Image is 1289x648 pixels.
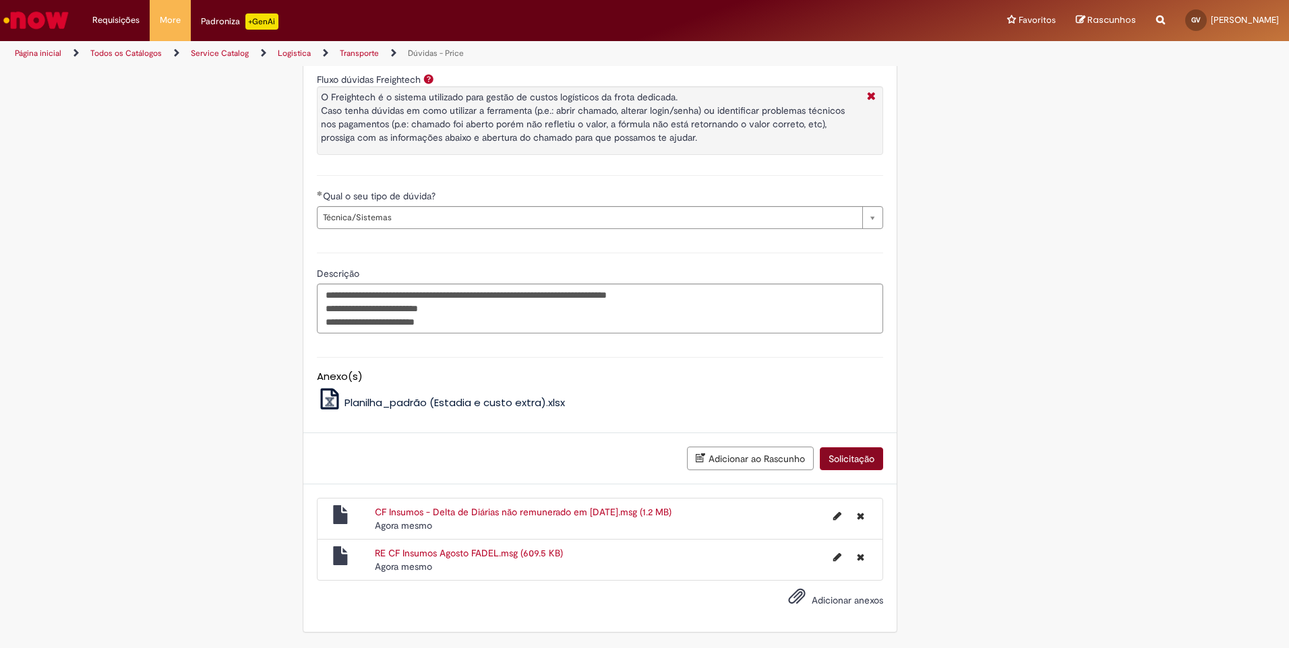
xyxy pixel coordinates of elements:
[375,506,671,518] a: CF Insumos - Delta de Diárias não remunerado em [DATE].msg (1.2 MB)
[408,48,464,59] a: Dúvidas - Price
[375,547,563,559] a: RE CF Insumos Agosto FADEL.msg (609.5 KB)
[317,73,421,86] label: Fluxo dúvidas Freightech
[375,519,432,531] span: Agora mesmo
[864,90,879,104] i: Fechar More information Por question_fluxo_duvidas_freightech
[321,90,860,144] p: O Freightech é o sistema utilizado para gestão de custos logísticos da frota dedicada. Caso tenha...
[849,505,872,527] button: Excluir CF Insumos - Delta de Diárias não remunerado em Julho25.msg
[90,48,162,59] a: Todos os Catálogos
[323,190,438,202] span: Qual o seu tipo de dúvida?
[317,267,362,280] span: Descrição
[375,519,432,531] time: 28/08/2025 14:10:22
[1211,14,1279,26] span: [PERSON_NAME]
[825,505,849,527] button: Editar nome de arquivo CF Insumos - Delta de Diárias não remunerado em Julho25.msg
[245,13,278,30] p: +GenAi
[340,48,379,59] a: Transporte
[15,48,61,59] a: Página inicial
[1087,13,1136,26] span: Rascunhos
[825,546,849,568] button: Editar nome de arquivo RE CF Insumos Agosto FADEL.msg
[10,41,849,66] ul: Trilhas de página
[278,48,311,59] a: Logistica
[344,395,565,410] span: Planilha_padrão (Estadia e custo extra).xlsx
[849,546,872,568] button: Excluir RE CF Insumos Agosto FADEL.msg
[317,395,566,410] a: Planilha_padrão (Estadia e custo extra).xlsx
[317,284,883,333] textarea: Descrição
[92,13,140,27] span: Requisições
[421,73,437,84] span: Ajuda para Fluxo dúvidas Freightech
[1191,15,1201,24] span: GV
[687,447,814,470] button: Adicionar ao Rascunho
[323,207,856,228] span: Técnica/Sistemas
[785,584,809,615] button: Adicionar anexos
[1076,14,1136,27] a: Rascunhos
[317,191,323,196] span: Obrigatório Preenchido
[201,13,278,30] div: Padroniza
[820,447,883,470] button: Solicitação
[317,371,883,383] h5: Anexo(s)
[1,7,71,34] img: ServiceNow
[160,13,181,27] span: More
[375,560,432,573] span: Agora mesmo
[1019,13,1056,27] span: Favoritos
[812,594,883,606] span: Adicionar anexos
[375,560,432,573] time: 28/08/2025 14:10:22
[191,48,249,59] a: Service Catalog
